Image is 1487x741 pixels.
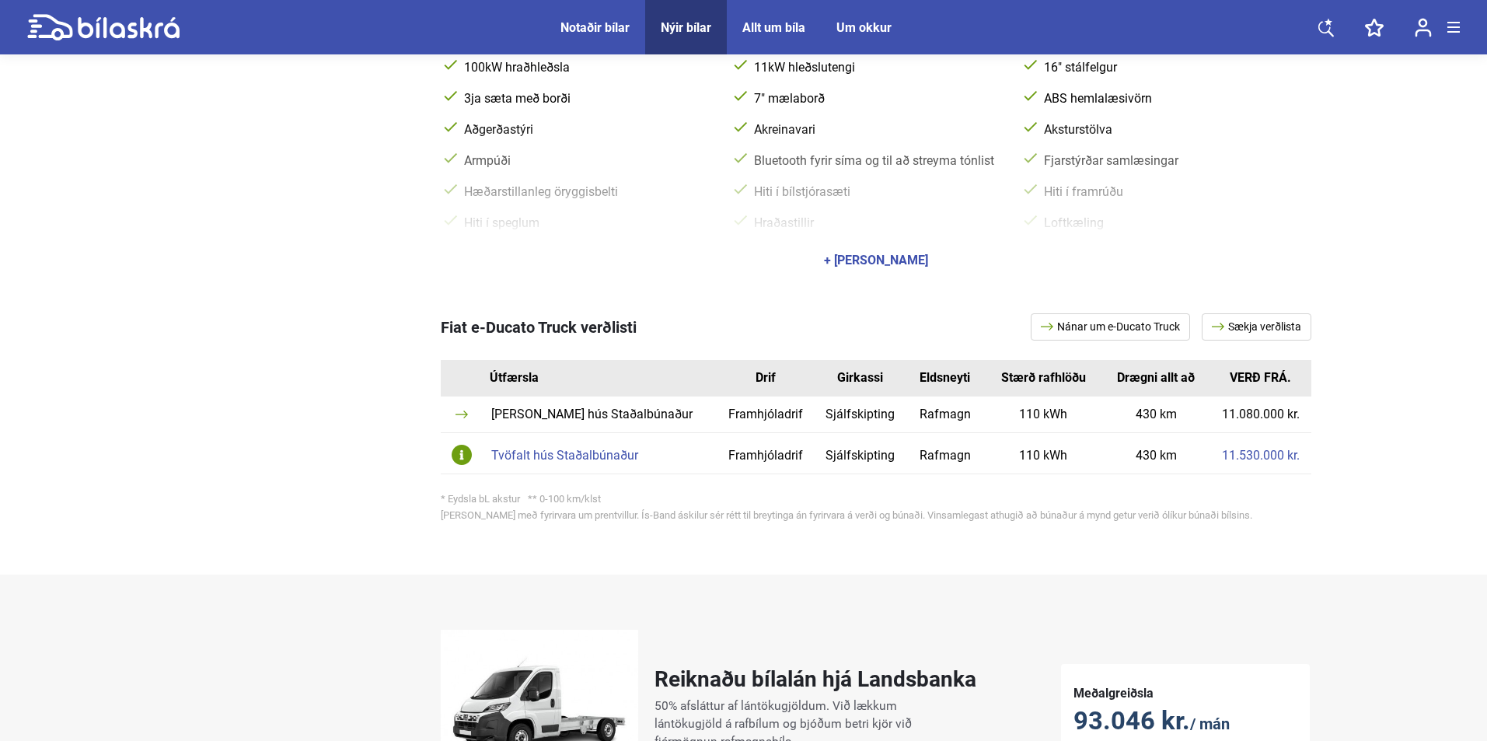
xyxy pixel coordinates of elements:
div: Girkassi [826,372,893,384]
div: [PERSON_NAME] með fyrirvara um prentvillur. Ís-Band áskilur sér rétt til breytinga án fyrirvara á... [441,510,1311,520]
td: Rafmagn [906,433,985,474]
td: 110 kWh [985,397,1101,433]
span: / mán [1190,715,1230,733]
div: Stærð rafhlöðu [997,372,1090,384]
div: * Eydsla bL akstur [441,494,1311,504]
div: Drif [728,372,802,384]
img: arrow.svg [1041,323,1057,330]
h5: Meðalgreiðsla [1073,686,1297,701]
div: Drægni allt að [1113,372,1199,384]
div: Eldsneyti [917,372,973,384]
span: Fiat e-Ducato Truck verðlisti [441,318,637,337]
td: Framhjóladrif [717,397,814,433]
p: 93.046 kr. [1073,706,1297,739]
img: arrow.svg [1212,323,1228,330]
a: Allt um bíla [742,20,805,35]
div: VERÐ FRÁ. [1222,372,1299,384]
td: Framhjóladrif [717,433,814,474]
div: Útfærsla [490,372,717,384]
span: ** 0-100 km/klst [528,493,601,505]
a: Nýir bílar [661,20,711,35]
div: [PERSON_NAME] hús Staðalbúnaður [491,408,710,421]
span: 7" mælaborð [751,91,1005,107]
span: 11kW hleðslutengi [751,60,1005,75]
a: Sækja verðlista [1202,313,1311,341]
td: Sjálfskipting [814,433,905,474]
span: 100kW hraðhleðsla [461,60,715,75]
span: 3ja sæta með borði [461,91,715,107]
a: 11.080.000 kr. [1222,408,1300,421]
td: 430 km [1101,397,1210,433]
td: Sjálfskipting [814,397,905,433]
img: arrow.svg [456,411,468,418]
img: info-icon.svg [452,445,472,465]
td: Rafmagn [906,397,985,433]
h2: Reiknaðu bílalán hjá Landsbanka [654,666,976,692]
div: Tvöfalt hús Staðalbúnaður [491,449,710,462]
span: 16" stálfelgur [1041,60,1295,75]
a: Nánar um e-Ducato Truck [1031,313,1190,341]
a: Notaðir bílar [560,20,630,35]
div: + [PERSON_NAME] [824,254,928,267]
img: user-login.svg [1415,18,1432,37]
td: 430 km [1101,433,1210,474]
a: Um okkur [836,20,892,35]
td: 110 kWh [985,433,1101,474]
span: ABS hemlalæsivörn [1041,91,1295,107]
a: 11.530.000 kr. [1222,449,1300,462]
th: Id [441,360,483,397]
